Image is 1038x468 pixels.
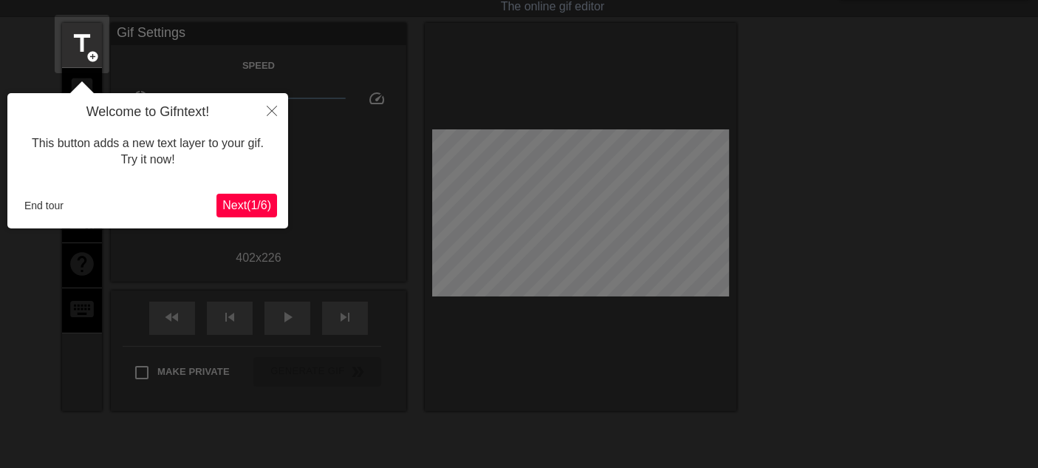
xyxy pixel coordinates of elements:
span: Next ( 1 / 6 ) [222,199,271,211]
h4: Welcome to Gifntext! [18,104,277,121]
button: Next [216,194,277,217]
div: This button adds a new text layer to your gif. Try it now! [18,121,277,183]
button: End tour [18,194,69,217]
button: Close [256,93,288,127]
